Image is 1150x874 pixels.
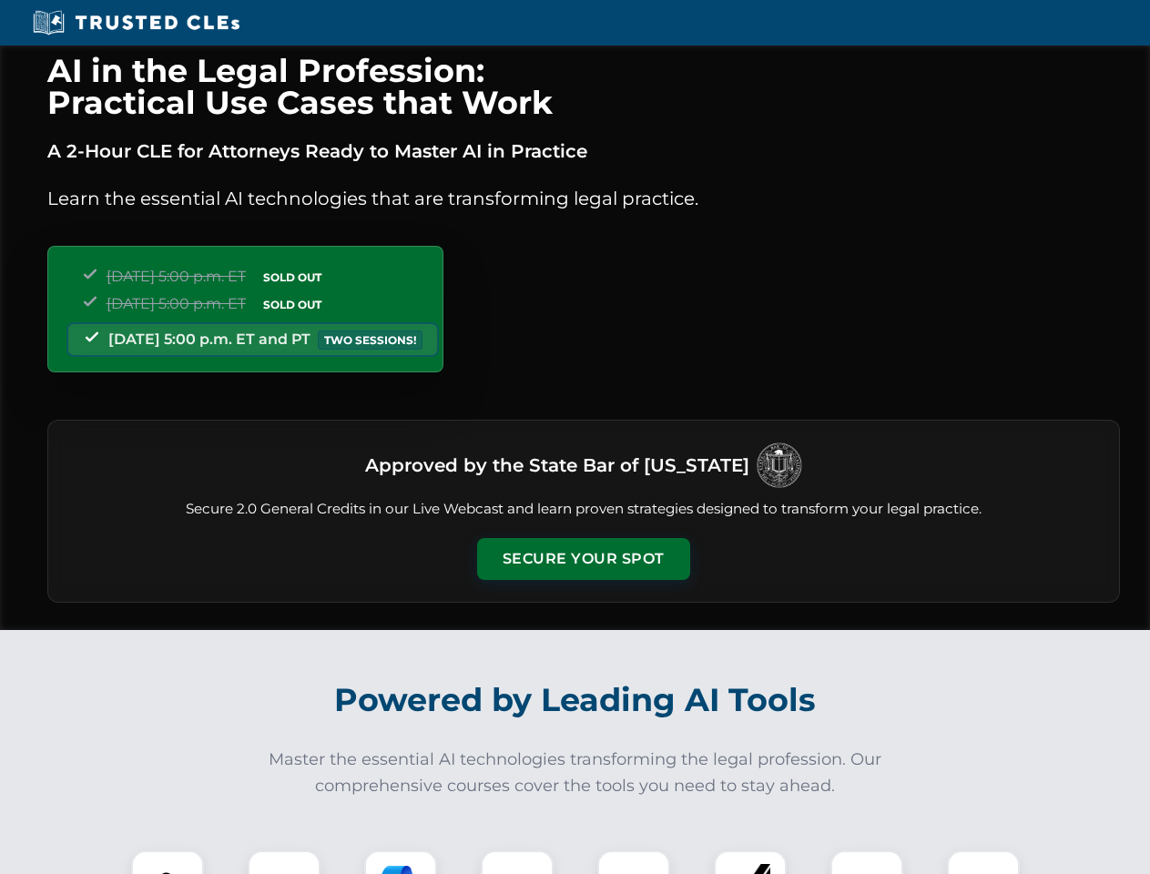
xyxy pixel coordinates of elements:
p: A 2-Hour CLE for Attorneys Ready to Master AI in Practice [47,137,1120,166]
span: SOLD OUT [257,295,328,314]
p: Secure 2.0 General Credits in our Live Webcast and learn proven strategies designed to transform ... [70,499,1097,520]
img: Logo [757,442,802,488]
p: Learn the essential AI technologies that are transforming legal practice. [47,184,1120,213]
h1: AI in the Legal Profession: Practical Use Cases that Work [47,55,1120,118]
span: SOLD OUT [257,268,328,287]
button: Secure Your Spot [477,538,690,580]
span: [DATE] 5:00 p.m. ET [107,295,246,312]
img: Trusted CLEs [27,9,245,36]
h3: Approved by the State Bar of [US_STATE] [365,449,749,482]
p: Master the essential AI technologies transforming the legal profession. Our comprehensive courses... [257,747,894,799]
h2: Powered by Leading AI Tools [71,668,1080,732]
span: [DATE] 5:00 p.m. ET [107,268,246,285]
